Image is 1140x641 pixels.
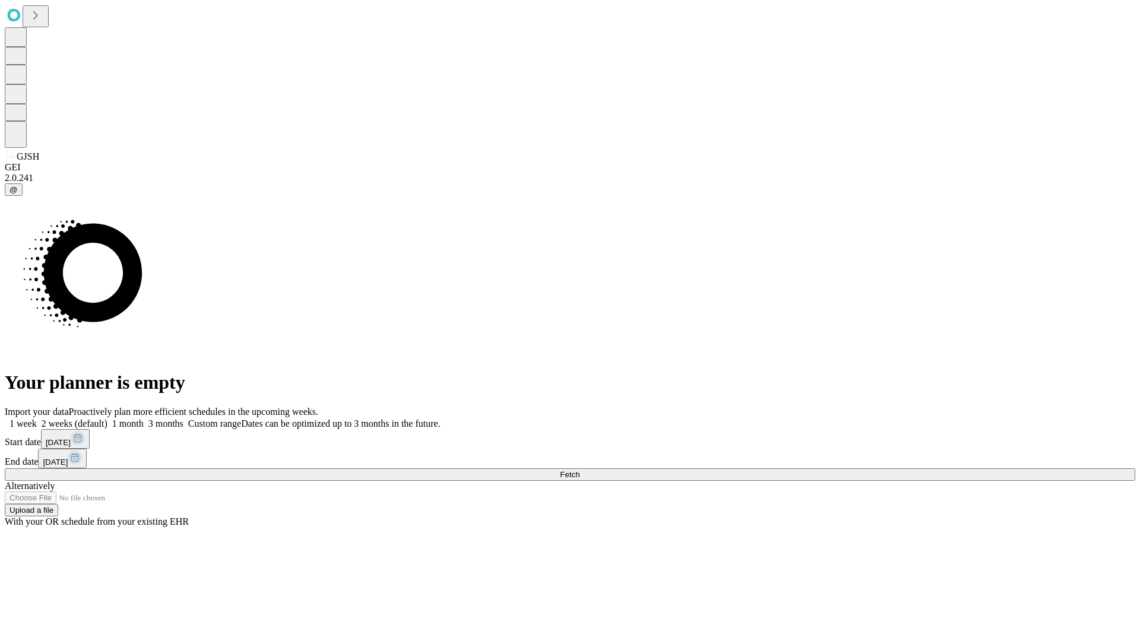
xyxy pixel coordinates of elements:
div: Start date [5,429,1135,449]
span: Alternatively [5,481,55,491]
button: Upload a file [5,504,58,516]
span: @ [9,185,18,194]
button: [DATE] [41,429,90,449]
div: End date [5,449,1135,468]
span: [DATE] [43,458,68,467]
span: 1 week [9,418,37,429]
span: Fetch [560,470,579,479]
button: [DATE] [38,449,87,468]
span: With your OR schedule from your existing EHR [5,516,189,526]
span: Proactively plan more efficient schedules in the upcoming weeks. [69,407,318,417]
button: @ [5,183,23,196]
div: 2.0.241 [5,173,1135,183]
span: Dates can be optimized up to 3 months in the future. [241,418,440,429]
span: 3 months [148,418,183,429]
span: 1 month [112,418,144,429]
span: Custom range [188,418,241,429]
span: GJSH [17,151,39,161]
button: Fetch [5,468,1135,481]
h1: Your planner is empty [5,372,1135,394]
span: [DATE] [46,438,71,447]
span: Import your data [5,407,69,417]
span: 2 weeks (default) [42,418,107,429]
div: GEI [5,162,1135,173]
